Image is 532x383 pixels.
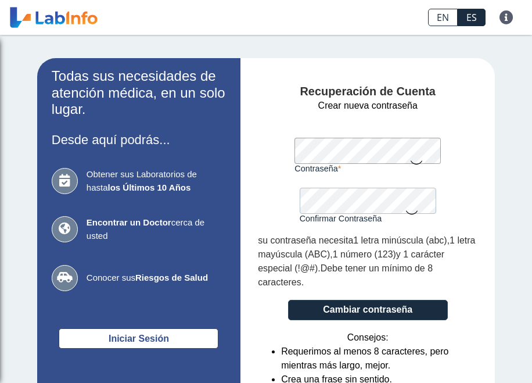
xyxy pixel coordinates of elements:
span: Debe tener un mínimo de 8 caracteres [258,263,433,287]
button: Iniciar Sesión [59,328,218,349]
span: su contraseña necesita [258,235,353,245]
b: Encontrar un Doctor [87,217,171,227]
a: ES [458,9,486,26]
h4: Recuperación de Cuenta [258,85,477,99]
label: Contraseña [294,164,441,173]
span: Conocer sus [87,271,226,285]
div: , , . . [258,234,477,289]
li: Requerimos al menos 8 caracteres, pero mientras más largo, mejor. [281,345,477,373]
span: Obtener sus Laboratorios de hasta [87,168,226,194]
a: EN [428,9,458,26]
h3: Desde aquí podrás... [52,133,226,147]
b: los Últimos 10 Años [108,182,191,192]
button: Cambiar contraseña [288,300,448,320]
label: Confirmar Contraseña [300,214,436,223]
span: 1 letra minúscula (abc) [353,235,447,245]
span: 1 número (123) [333,249,396,259]
span: Consejos: [347,331,389,345]
span: cerca de usted [87,216,226,242]
b: Riesgos de Salud [135,273,208,282]
span: Crear nueva contraseña [318,99,418,113]
h2: Todas sus necesidades de atención médica, en un solo lugar. [52,68,226,118]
